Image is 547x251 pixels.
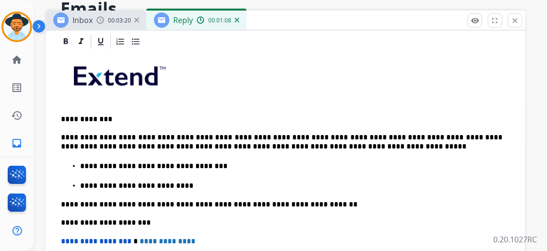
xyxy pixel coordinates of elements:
[11,54,23,66] mat-icon: home
[511,16,520,25] mat-icon: close
[74,34,88,49] div: Italic
[72,15,93,25] span: Inbox
[11,110,23,121] mat-icon: history
[494,234,537,245] p: 0.20.1027RC
[491,16,499,25] mat-icon: fullscreen
[113,34,128,49] div: Ordered List
[3,13,30,40] img: avatar
[108,17,131,24] span: 00:03:20
[208,17,231,24] span: 00:01:08
[94,34,108,49] div: Underline
[471,16,479,25] mat-icon: remove_red_eye
[173,15,193,25] span: Reply
[11,137,23,149] mat-icon: inbox
[59,34,73,49] div: Bold
[129,34,143,49] div: Bullet List
[11,82,23,93] mat-icon: list_alt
